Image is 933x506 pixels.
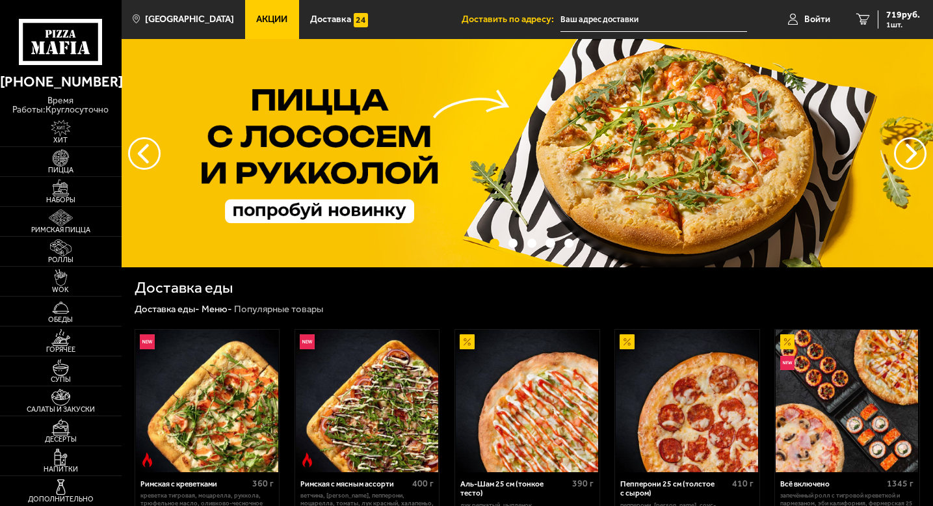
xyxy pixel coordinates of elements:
a: АкционныйПепперони 25 см (толстое с сыром) [615,330,759,472]
span: Доставить по адресу: [462,15,560,24]
span: Доставка [310,15,351,24]
button: точки переключения [508,239,518,248]
span: 400 г [412,478,434,489]
a: НовинкаОстрое блюдоРимская с креветками [135,330,280,472]
span: 1 шт. [886,21,920,29]
span: 410 г [732,478,754,489]
a: НовинкаОстрое блюдоРимская с мясным ассорти [295,330,440,472]
a: Доставка еды- [135,303,200,315]
a: Меню- [202,303,232,315]
img: Римская с мясным ассорти [296,330,438,472]
img: Острое блюдо [140,453,154,467]
input: Ваш адрес доставки [560,8,747,32]
div: Пепперони 25 см (толстое с сыром) [620,479,729,498]
img: Новинка [300,334,314,349]
img: 15daf4d41897b9f0e9f617042186c801.svg [354,13,368,27]
span: Войти [804,15,830,24]
div: Всё включено [780,479,884,488]
button: точки переключения [545,239,555,248]
a: АкционныйНовинкаВсё включено [775,330,919,472]
img: Всё включено [776,330,918,472]
img: Новинка [780,356,795,370]
button: предыдущий [894,137,926,170]
div: Популярные товары [234,303,323,315]
span: [GEOGRAPHIC_DATA] [145,15,234,24]
img: Новинка [140,334,154,349]
span: 390 г [572,478,594,489]
img: Острое блюдо [300,453,314,467]
div: Римская с мясным ассорти [300,479,409,488]
a: АкционныйАль-Шам 25 см (тонкое тесто) [455,330,599,472]
img: Акционный [780,334,795,349]
button: точки переключения [564,239,573,248]
button: точки переключения [527,239,536,248]
img: Аль-Шам 25 см (тонкое тесто) [456,330,598,472]
button: точки переключения [490,239,499,248]
img: Римская с креветками [136,330,278,472]
img: Пепперони 25 см (толстое с сыром) [616,330,758,472]
div: Аль-Шам 25 см (тонкое тесто) [460,479,569,498]
img: Акционный [460,334,474,349]
span: 719 руб. [886,10,920,20]
span: Акции [256,15,287,24]
span: 360 г [252,478,274,489]
h1: Доставка еды [135,280,233,296]
button: следующий [128,137,161,170]
span: 1345 г [887,478,913,489]
div: Римская с креветками [140,479,249,488]
img: Акционный [620,334,634,349]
